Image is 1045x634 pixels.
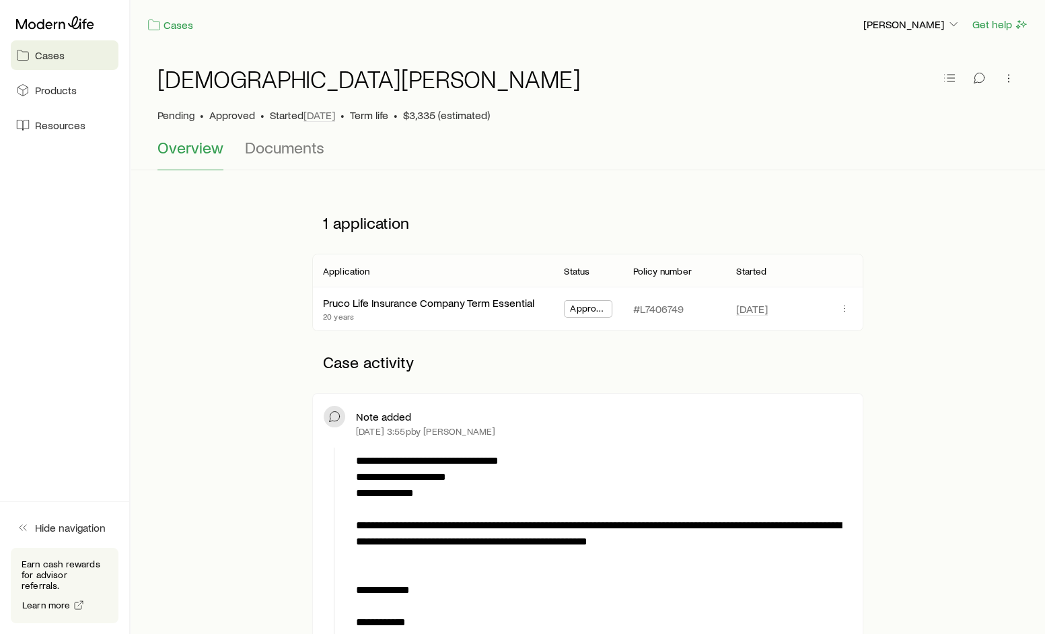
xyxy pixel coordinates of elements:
p: Note added [356,410,411,423]
div: Case details tabs [157,138,1018,170]
a: Cases [147,17,194,33]
a: Products [11,75,118,105]
span: $3,335 (estimated) [403,108,490,122]
p: Case activity [312,342,863,382]
button: Hide navigation [11,513,118,542]
a: Cases [11,40,118,70]
p: #L7406749 [633,302,684,316]
p: [PERSON_NAME] [863,17,960,31]
span: • [200,108,204,122]
p: Started [270,108,335,122]
a: Pruco Life Insurance Company Term Essential [323,296,534,309]
p: [DATE] 3:55p by [PERSON_NAME] [356,426,495,437]
span: Resources [35,118,85,132]
button: [PERSON_NAME] [863,17,961,33]
span: Approved [209,108,255,122]
span: Learn more [22,600,71,610]
div: Earn cash rewards for advisor referrals.Learn more [11,548,118,623]
span: Overview [157,138,223,157]
p: Status [564,266,589,277]
span: Hide navigation [35,521,106,534]
div: Pruco Life Insurance Company Term Essential [323,296,534,310]
p: Earn cash rewards for advisor referrals. [22,559,108,591]
span: • [260,108,264,122]
span: Documents [245,138,324,157]
span: [DATE] [736,302,768,316]
p: Policy number [633,266,692,277]
a: Resources [11,110,118,140]
span: [DATE] [303,108,335,122]
span: Term life [350,108,388,122]
span: • [394,108,398,122]
p: Application [323,266,370,277]
span: Products [35,83,77,97]
h1: [DEMOGRAPHIC_DATA][PERSON_NAME] [157,65,581,92]
span: Cases [35,48,65,62]
span: • [340,108,345,122]
p: Started [736,266,766,277]
p: Pending [157,108,194,122]
button: Get help [972,17,1029,32]
p: 1 application [312,203,863,243]
p: 20 years [323,311,534,322]
span: Approved [570,303,606,317]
